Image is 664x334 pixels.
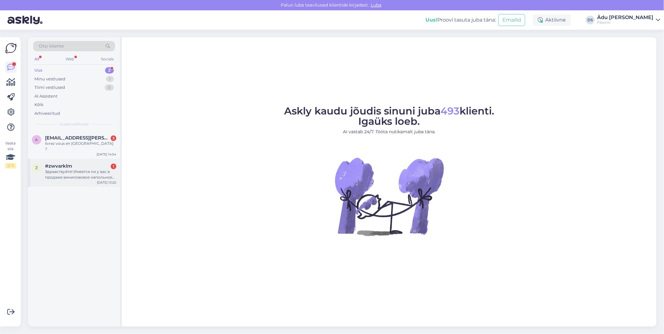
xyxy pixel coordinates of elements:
img: Askly Logo [5,42,17,54]
p: AI vastab 24/7. Tööta nutikamalt juba täna. [284,129,494,135]
div: Kõik [34,102,43,108]
span: z [35,165,38,170]
div: 0 [105,84,114,91]
span: 493 [440,105,460,117]
span: Otsi kliente [39,43,64,49]
div: 2 [105,67,114,73]
div: 3 [111,135,116,141]
div: Vaata siia [5,140,16,169]
span: ab.benoit.ab@gmail.com [45,135,110,141]
div: Здравствуйте! Имеется ли у вас в продаже винилововое напольное покрытие в рулоне шириной 3м? [45,169,116,180]
div: Floorin [597,20,653,25]
div: Uus [34,67,43,73]
span: #zwvarklm [45,163,72,169]
a: Ädu [PERSON_NAME]Floorin [597,15,660,25]
div: [DATE] 14:54 [97,152,116,157]
button: Emailid [498,14,525,26]
div: Socials [100,55,115,63]
div: Aktiivne [533,14,571,26]
div: Tiimi vestlused [34,84,65,91]
div: Web [65,55,76,63]
div: All [33,55,40,63]
span: Uued vestlused [60,121,89,127]
img: No Chat active [333,140,445,253]
div: 2 / 3 [5,163,16,169]
div: Arhiveeritud [34,110,60,117]
div: DS [586,16,595,24]
span: a [35,137,38,142]
div: livrez vous en [GEOGRAPHIC_DATA] ? [45,141,116,152]
span: Luba [369,2,383,8]
b: Uus! [425,17,437,23]
div: Minu vestlused [34,76,65,82]
div: AI Assistent [34,93,58,99]
div: Ädu [PERSON_NAME] [597,15,653,20]
div: Proovi tasuta juba täna: [425,16,496,24]
div: 1 [106,76,114,82]
div: [DATE] 13:20 [97,180,116,185]
span: Askly kaudu jõudis sinuni juba klienti. Igaüks loeb. [284,105,494,127]
div: 1 [111,164,116,169]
